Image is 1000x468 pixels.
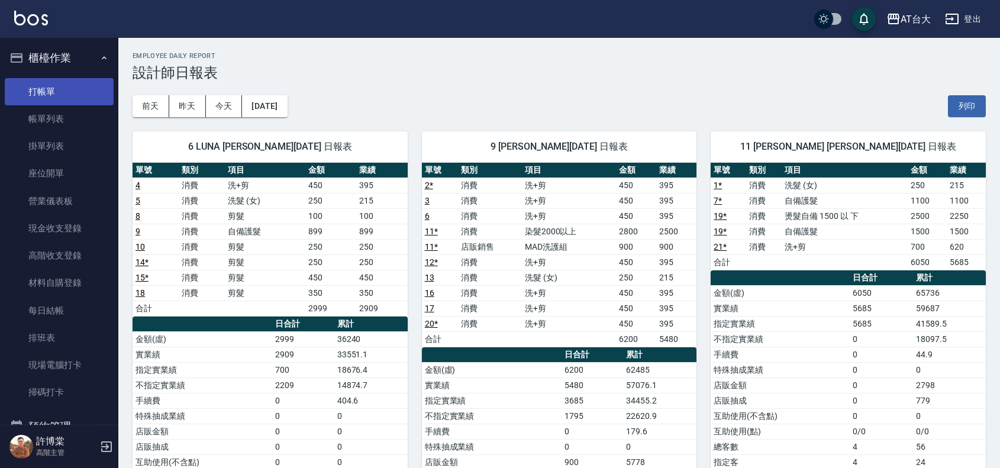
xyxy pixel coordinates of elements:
td: 350 [305,285,356,301]
td: 0 [272,408,334,424]
td: 2999 [272,331,334,347]
td: 215 [656,270,696,285]
button: 今天 [206,95,243,117]
span: 9 [PERSON_NAME][DATE] 日報表 [436,141,683,153]
td: 總客數 [711,439,850,454]
td: 0 [913,362,986,377]
td: 2500 [656,224,696,239]
td: 0 [850,393,913,408]
td: 0 [272,439,334,454]
td: 0 [334,424,408,439]
td: 洗+剪 [522,285,616,301]
td: 手續費 [711,347,850,362]
button: 櫃檯作業 [5,43,114,73]
td: 指定實業績 [133,362,272,377]
td: 44.9 [913,347,986,362]
a: 13 [425,273,434,282]
a: 材料自購登錄 [5,269,114,296]
td: 洗髮 (女) [225,193,305,208]
td: 2909 [272,347,334,362]
td: 5685 [947,254,986,270]
table: a dense table [711,163,986,270]
a: 17 [425,304,434,313]
td: 互助使用(點) [711,424,850,439]
td: 6200 [616,331,656,347]
td: 899 [356,224,407,239]
td: 36240 [334,331,408,347]
td: 900 [656,239,696,254]
th: 累計 [913,270,986,286]
td: 450 [616,177,656,193]
td: 消費 [746,239,782,254]
td: 剪髮 [225,254,305,270]
th: 日合計 [272,317,334,332]
td: 900 [616,239,656,254]
span: 11 [PERSON_NAME] [PERSON_NAME][DATE] 日報表 [725,141,972,153]
td: 消費 [179,208,225,224]
td: 消費 [179,224,225,239]
td: 特殊抽成業績 [422,439,562,454]
a: 16 [425,288,434,298]
td: 金額(虛) [422,362,562,377]
td: 1100 [947,193,986,208]
a: 3 [425,196,430,205]
td: 洗+剪 [225,177,305,193]
td: 燙髮自備 1500 以 下 [782,208,907,224]
td: 100 [305,208,356,224]
th: 項目 [782,163,907,178]
button: 前天 [133,95,169,117]
td: 250 [305,254,356,270]
td: 395 [656,254,696,270]
td: 62485 [623,362,696,377]
th: 金額 [305,163,356,178]
td: 0 [562,424,623,439]
img: Logo [14,11,48,25]
th: 類別 [458,163,521,178]
td: 250 [305,239,356,254]
td: 5480 [656,331,696,347]
a: 現場電腦打卡 [5,351,114,379]
td: 2250 [947,208,986,224]
th: 金額 [908,163,947,178]
button: AT台大 [882,7,936,31]
td: 實業績 [711,301,850,316]
button: [DATE] [242,95,287,117]
td: 6050 [908,254,947,270]
td: 洗+剪 [522,316,616,331]
td: 395 [656,316,696,331]
td: 1500 [947,224,986,239]
td: 34455.2 [623,393,696,408]
td: 395 [656,301,696,316]
td: 395 [356,177,407,193]
td: 合計 [711,254,746,270]
td: 自備護髮 [782,224,907,239]
td: 450 [616,316,656,331]
a: 排班表 [5,324,114,351]
a: 高階收支登錄 [5,242,114,269]
td: 215 [947,177,986,193]
td: 5685 [850,301,913,316]
img: Person [9,435,33,459]
td: 65736 [913,285,986,301]
td: 剪髮 [225,285,305,301]
td: 0 [334,439,408,454]
td: 250 [305,193,356,208]
td: 金額(虛) [711,285,850,301]
td: 店販金額 [133,424,272,439]
td: 互助使用(不含點) [711,408,850,424]
td: 4 [850,439,913,454]
td: 450 [616,285,656,301]
td: 0 [562,439,623,454]
td: 2909 [356,301,407,316]
td: 特殊抽成業績 [711,362,850,377]
th: 類別 [179,163,225,178]
td: 消費 [458,177,521,193]
a: 4 [136,180,140,190]
td: 395 [656,193,696,208]
td: 不指定實業績 [422,408,562,424]
td: 5685 [850,316,913,331]
td: 0 [850,377,913,393]
button: 昨天 [169,95,206,117]
td: 店販抽成 [711,393,850,408]
td: 消費 [458,301,521,316]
